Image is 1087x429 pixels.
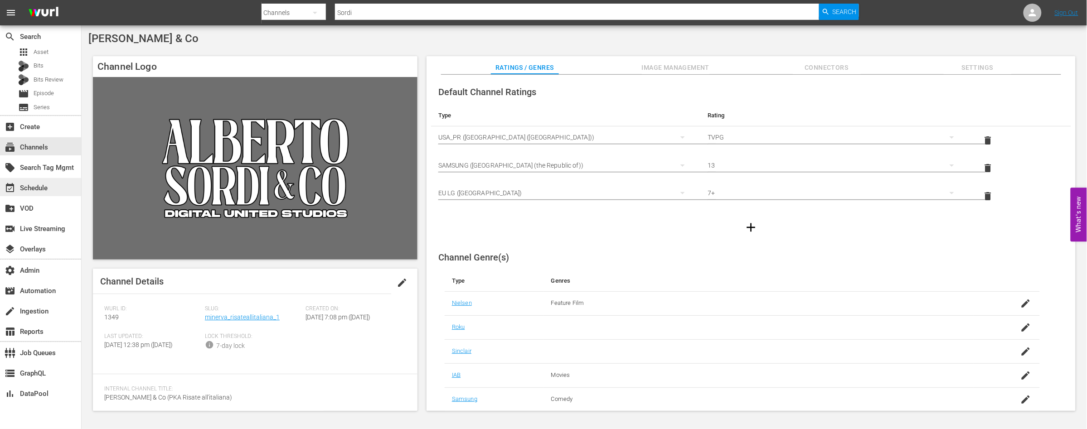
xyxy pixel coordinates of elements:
span: edit [397,277,408,288]
a: Samsung [452,395,477,402]
a: Sinclair [452,347,471,354]
img: ans4CAIJ8jUAAAAAAAAAAAAAAAAAAAAAAAAgQb4GAAAAAAAAAAAAAAAAAAAAAAAAJMjXAAAAAAAAAAAAAAAAAAAAAAAAgAT5G... [22,2,65,24]
span: Search [5,31,15,42]
span: Asset [18,47,29,58]
span: Channel Genre(s) [438,252,509,263]
div: 7-day lock [216,341,245,351]
span: Image Management [642,62,710,73]
span: Channel Details [100,276,164,287]
span: delete [983,191,994,202]
a: minerva_risateallitaliana_1 [205,313,280,321]
button: Search [819,4,859,20]
span: Asset [34,48,49,57]
span: Last Updated: [104,333,200,340]
span: Default Channel Ratings [438,87,536,97]
span: Episode [34,89,54,98]
th: Type [445,270,544,292]
span: 1349 [104,313,119,321]
a: IAB [452,371,461,378]
span: Job Queues [5,347,15,358]
span: Internal Channel Title: [104,386,402,393]
a: Sign Out [1055,9,1078,16]
span: delete [983,135,994,146]
span: menu [5,7,16,18]
span: Search Tag Mgmt [5,162,15,173]
span: Create [5,121,15,132]
span: Overlays [5,244,15,255]
span: Ratings / Genres [491,62,559,73]
span: Search [833,4,857,20]
button: delete [977,185,999,207]
div: 7+ [708,180,963,206]
div: USA_PR ([GEOGRAPHIC_DATA] ([GEOGRAPHIC_DATA])) [438,125,694,150]
a: Roku [452,323,465,330]
div: SAMSUNG ([GEOGRAPHIC_DATA] (the Republic of)) [438,153,694,178]
span: Ingestion [5,306,15,317]
span: Schedule [5,183,15,193]
span: Settings [944,62,1012,73]
span: [DATE] 12:38 pm ([DATE]) [104,341,173,348]
span: Bits Review [34,75,63,84]
th: Rating [701,105,971,126]
div: 13 [708,153,963,178]
span: Automation [5,285,15,296]
th: Genres [544,270,974,292]
div: Bits Review [18,74,29,85]
span: [DATE] 7:08 pm ([DATE]) [306,313,370,321]
span: VOD [5,203,15,214]
img: Alberto Sordi & Co [93,77,417,260]
div: EU LG ([GEOGRAPHIC_DATA]) [438,180,694,206]
a: Nielsen [452,299,472,306]
button: Open Feedback Widget [1071,188,1087,241]
div: Bits [18,61,29,72]
button: delete [977,130,999,151]
span: Created On: [306,305,402,313]
span: [PERSON_NAME] & Co [88,32,199,45]
span: Lock Threshold: [205,333,301,340]
span: Connectors [793,62,861,73]
span: Wurl ID: [104,305,200,313]
span: GraphQL [5,368,15,379]
span: Reports [5,326,15,337]
span: Live Streaming [5,223,15,234]
span: Channels [5,142,15,153]
span: info [205,340,214,349]
span: Admin [5,265,15,276]
div: TVPG [708,125,963,150]
span: delete [983,163,994,174]
button: edit [391,272,413,294]
span: DataPool [5,388,15,399]
table: simple table [431,105,1071,210]
span: Slug: [205,305,301,313]
span: [PERSON_NAME] & Co (PKA Risate all'italiana) [104,394,232,401]
button: delete [977,157,999,179]
span: Bits [34,61,44,70]
span: Episode [18,88,29,99]
th: Type [431,105,701,126]
span: Series [34,103,50,112]
span: Series [18,102,29,113]
h4: Channel Logo [93,56,417,77]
